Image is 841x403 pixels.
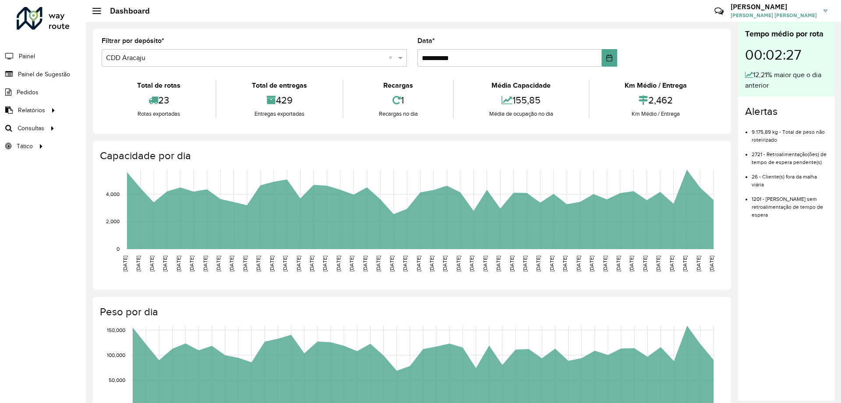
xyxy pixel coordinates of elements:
[442,256,448,271] text: [DATE]
[189,256,194,271] text: [DATE]
[731,3,817,11] h3: [PERSON_NAME]
[336,256,341,271] text: [DATE]
[117,246,120,252] text: 0
[592,80,720,91] div: Km Médio / Entrega
[229,256,234,271] text: [DATE]
[416,256,421,271] text: [DATE]
[102,36,164,46] label: Filtrar por depósito
[495,256,501,271] text: [DATE]
[104,80,213,91] div: Total de rotas
[709,256,714,271] text: [DATE]
[389,256,395,271] text: [DATE]
[362,256,368,271] text: [DATE]
[149,256,155,271] text: [DATE]
[349,256,354,271] text: [DATE]
[602,256,608,271] text: [DATE]
[522,256,528,271] text: [DATE]
[696,256,701,271] text: [DATE]
[745,70,827,91] div: 12,21% maior que o dia anterior
[456,80,586,91] div: Média Capacidade
[589,256,594,271] text: [DATE]
[417,36,435,46] label: Data
[602,49,617,67] button: Choose Date
[109,377,125,383] text: 50,000
[745,105,827,118] h4: Alertas
[106,191,120,197] text: 4,000
[101,6,150,16] h2: Dashboard
[219,80,340,91] div: Total de entregas
[17,88,39,97] span: Pedidos
[18,124,44,133] span: Consultas
[122,256,128,271] text: [DATE]
[549,256,555,271] text: [DATE]
[375,256,381,271] text: [DATE]
[216,256,221,271] text: [DATE]
[202,256,208,271] text: [DATE]
[469,256,474,271] text: [DATE]
[18,106,45,115] span: Relatórios
[629,256,634,271] text: [DATE]
[309,256,314,271] text: [DATE]
[615,256,621,271] text: [DATE]
[682,256,688,271] text: [DATE]
[752,121,827,144] li: 9.175,89 kg - Total de peso não roteirizado
[535,256,541,271] text: [DATE]
[592,110,720,118] div: Km Médio / Entrega
[282,256,288,271] text: [DATE]
[456,256,461,271] text: [DATE]
[255,256,261,271] text: [DATE]
[562,256,568,271] text: [DATE]
[389,53,396,63] span: Clear all
[752,189,827,219] li: 1201 - [PERSON_NAME] sem retroalimentação de tempo de espera
[752,166,827,189] li: 26 - Cliente(s) fora da malha viária
[242,256,248,271] text: [DATE]
[456,91,586,110] div: 155,85
[576,256,581,271] text: [DATE]
[17,142,33,151] span: Tático
[19,52,35,61] span: Painel
[456,110,586,118] div: Média de ocupação no dia
[107,352,125,358] text: 100,000
[745,28,827,40] div: Tempo médio por rota
[731,11,817,19] span: [PERSON_NAME] [PERSON_NAME]
[269,256,275,271] text: [DATE]
[104,110,213,118] div: Rotas exportadas
[176,256,181,271] text: [DATE]
[135,256,141,271] text: [DATE]
[296,256,301,271] text: [DATE]
[346,110,451,118] div: Recargas no dia
[322,256,328,271] text: [DATE]
[106,219,120,225] text: 2,000
[219,91,340,110] div: 429
[655,256,661,271] text: [DATE]
[18,70,70,79] span: Painel de Sugestão
[482,256,488,271] text: [DATE]
[429,256,435,271] text: [DATE]
[592,91,720,110] div: 2,462
[642,256,648,271] text: [DATE]
[100,306,722,318] h4: Peso por dia
[162,256,168,271] text: [DATE]
[346,80,451,91] div: Recargas
[100,150,722,162] h4: Capacidade por dia
[402,256,408,271] text: [DATE]
[104,91,213,110] div: 23
[346,91,451,110] div: 1
[752,144,827,166] li: 2721 - Retroalimentação(ões) de tempo de espera pendente(s)
[745,40,827,70] div: 00:02:27
[219,110,340,118] div: Entregas exportadas
[669,256,675,271] text: [DATE]
[710,2,728,21] a: Contato Rápido
[107,327,125,333] text: 150,000
[509,256,515,271] text: [DATE]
